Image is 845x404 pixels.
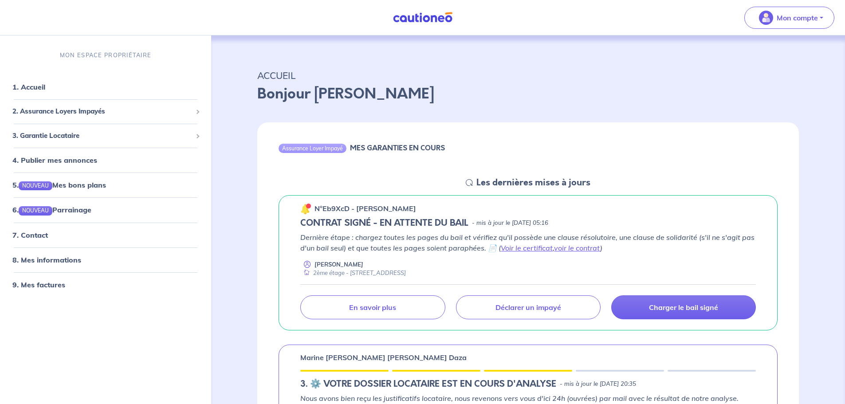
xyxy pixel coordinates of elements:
[4,127,208,145] div: 3. Garantie Locataire
[300,232,756,253] p: Dernière étape : chargez toutes les pages du bail et vérifiez qu'il possède une clause résolutoir...
[4,151,208,169] div: 4. Publier mes annonces
[257,67,799,83] p: ACCUEIL
[12,156,97,165] a: 4. Publier mes annonces
[4,201,208,219] div: 6.NOUVEAUParrainage
[495,303,561,312] p: Déclarer un impayé
[611,295,756,319] a: Charger le bail signé
[300,393,756,404] p: Nous avons bien reçu les justificatifs locataire, nous revenons vers vous d'ici 24h (ouvrées) par...
[4,78,208,96] div: 1. Accueil
[257,83,799,105] p: Bonjour [PERSON_NAME]
[759,11,773,25] img: illu_account_valid_menu.svg
[279,144,346,153] div: Assurance Loyer Impayé
[476,177,590,188] h5: Les dernières mises à jours
[456,295,601,319] a: Déclarer un impayé
[314,260,363,269] p: [PERSON_NAME]
[4,176,208,194] div: 5.NOUVEAUMes bons plans
[300,379,556,389] h5: 3.︎ ⚙️ VOTRE DOSSIER LOCATAIRE EST EN COURS D'ANALYSE
[12,82,45,91] a: 1. Accueil
[472,219,548,227] p: - mis à jour le [DATE] 05:16
[501,243,553,252] a: Voir le certificat
[4,276,208,294] div: 9. Mes factures
[300,269,406,277] div: 2ème étage - [STREET_ADDRESS]
[300,352,467,363] p: Marine [PERSON_NAME] [PERSON_NAME] Daza
[560,380,636,388] p: - mis à jour le [DATE] 20:35
[4,226,208,244] div: 7. Contact
[300,218,756,228] div: state: CONTRACT-SIGNED, Context: NEW,MAYBE-CERTIFICATE,ALONE,LESSOR-DOCUMENTS
[777,12,818,23] p: Mon compte
[350,144,445,152] h6: MES GARANTIES EN COURS
[300,218,468,228] h5: CONTRAT SIGNÉ - EN ATTENTE DU BAIL
[60,51,151,59] p: MON ESPACE PROPRIÉTAIRE
[300,204,311,214] img: 🔔
[314,203,416,214] p: n°Eb9XcD - [PERSON_NAME]
[12,131,192,141] span: 3. Garantie Locataire
[349,303,396,312] p: En savoir plus
[12,255,81,264] a: 8. Mes informations
[12,106,192,117] span: 2. Assurance Loyers Impayés
[4,251,208,269] div: 8. Mes informations
[12,205,91,214] a: 6.NOUVEAUParrainage
[300,379,756,389] div: state: DOCUMENTS-TO-EVALUATE, Context: NEW,CHOOSE-CERTIFICATE,RELATIONSHIP,LESSOR-DOCUMENTS
[649,303,718,312] p: Charger le bail signé
[12,180,106,189] a: 5.NOUVEAUMes bons plans
[744,7,834,29] button: illu_account_valid_menu.svgMon compte
[389,12,456,23] img: Cautioneo
[12,231,48,239] a: 7. Contact
[4,103,208,120] div: 2. Assurance Loyers Impayés
[554,243,600,252] a: voir le contrat
[300,295,445,319] a: En savoir plus
[12,280,65,289] a: 9. Mes factures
